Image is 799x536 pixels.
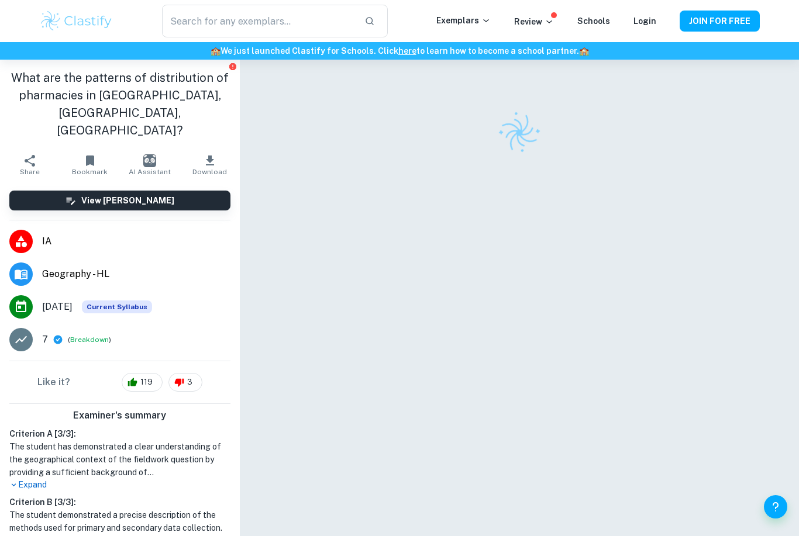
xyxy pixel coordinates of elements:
span: Share [20,168,40,176]
span: Bookmark [72,168,108,176]
img: Clastify logo [491,104,548,161]
h6: Examiner's summary [5,409,235,423]
h1: What are the patterns of distribution of pharmacies in [GEOGRAPHIC_DATA], [GEOGRAPHIC_DATA], [GEO... [9,69,230,139]
h6: We just launched Clastify for Schools. Click to learn how to become a school partner. [2,44,797,57]
img: Clastify logo [39,9,113,33]
span: 🏫 [579,46,589,56]
input: Search for any exemplars... [162,5,355,37]
h6: Like it? [37,375,70,389]
span: [DATE] [42,300,73,314]
button: Bookmark [60,148,119,181]
span: Current Syllabus [82,300,152,313]
img: AI Assistant [143,154,156,167]
h6: Criterion A [ 3 / 3 ]: [9,427,230,440]
button: JOIN FOR FREE [680,11,760,32]
span: 🏫 [211,46,221,56]
span: 3 [181,376,199,388]
div: 3 [168,373,202,392]
span: AI Assistant [129,168,171,176]
button: Help and Feedback [764,495,787,518]
a: Schools [577,16,610,26]
p: 7 [42,333,48,347]
a: here [398,46,416,56]
span: IA [42,234,230,248]
span: ( ) [68,334,111,345]
button: AI Assistant [120,148,180,181]
button: View [PERSON_NAME] [9,191,230,210]
button: Report issue [229,62,237,71]
button: Breakdown [70,334,109,345]
button: Download [180,148,239,181]
h1: The student has demonstrated a clear understanding of the geographical context of the fieldwork q... [9,440,230,479]
p: Review [514,15,554,28]
a: Login [633,16,656,26]
span: 119 [134,376,159,388]
p: Expand [9,479,230,491]
div: 119 [122,373,163,392]
p: Exemplars [436,14,491,27]
span: Download [192,168,227,176]
div: This exemplar is based on the current syllabus. Feel free to refer to it for inspiration/ideas wh... [82,300,152,313]
h6: View [PERSON_NAME] [81,194,174,207]
h6: Criterion B [ 3 / 3 ]: [9,496,230,509]
span: Geography - HL [42,267,230,281]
